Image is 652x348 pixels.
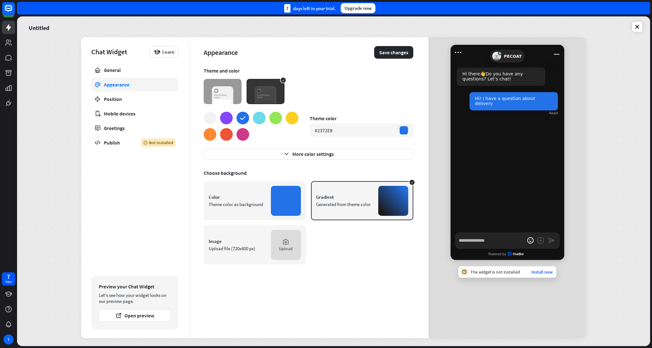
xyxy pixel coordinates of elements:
a: Appearance [91,78,178,91]
a: General [91,63,178,77]
div: days [5,280,12,284]
div: Read [549,111,558,115]
div: General [104,67,166,73]
span: Hi there 👋 Do you have any questions? Let’s chat! [463,71,523,81]
div: Appearance [204,48,374,57]
div: days left in your trial. [284,4,336,13]
div: Theme color [310,115,413,121]
a: 7 days [2,272,15,286]
div: PECOAT [490,50,524,62]
div: Greetings [104,125,166,131]
div: Theme and color [204,68,413,74]
div: Chat Widget [91,47,146,56]
button: Minimize window [552,47,562,57]
div: Appearance [104,81,166,88]
div: Choose background [204,170,413,176]
a: Mobile devices [91,107,178,121]
a: Position [91,92,178,106]
div: 7 [7,274,10,280]
div: Upload [279,246,293,251]
div: Not installed [141,139,175,147]
span: ChatBot [508,252,526,256]
button: Add an attachment [535,235,546,245]
button: Save changes [374,46,413,59]
div: Image [209,238,266,244]
div: Let's see how your widget looks on our preview page. [99,292,171,304]
div: The widget is not installed [470,269,520,275]
div: 7 [284,4,290,13]
div: Gradient [316,194,373,200]
button: open emoji picker [525,235,535,245]
div: Generated from theme color [316,201,373,207]
div: Theme color as background [209,201,266,207]
div: Upload file (720x600 px) [209,245,266,251]
a: Untitled [29,20,49,33]
button: More color settings [204,148,413,160]
span: PECOAT [504,54,522,59]
button: Open LiveChat chat widget [5,3,24,21]
a: Publish Not installed [91,136,178,150]
span: Hi! I have a question about delivery [475,96,535,106]
span: Learn [162,49,174,55]
a: Install now [531,269,553,275]
a: Powered byChatBot [451,250,564,259]
button: Open preview [99,309,171,322]
div: Upgrade now [341,3,375,13]
span: Powered by [488,252,506,256]
textarea: Write a message… [455,233,559,249]
div: #2372E8 [315,127,332,133]
div: Preview your Chat Widget [99,283,171,290]
div: Mobile devices [104,110,166,117]
div: Position [104,96,166,102]
button: Open menu [453,47,463,57]
div: Color [209,194,266,200]
div: Publish [104,139,132,146]
a: Greetings [91,121,178,135]
div: T [3,334,14,345]
button: Send a message [546,235,556,245]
